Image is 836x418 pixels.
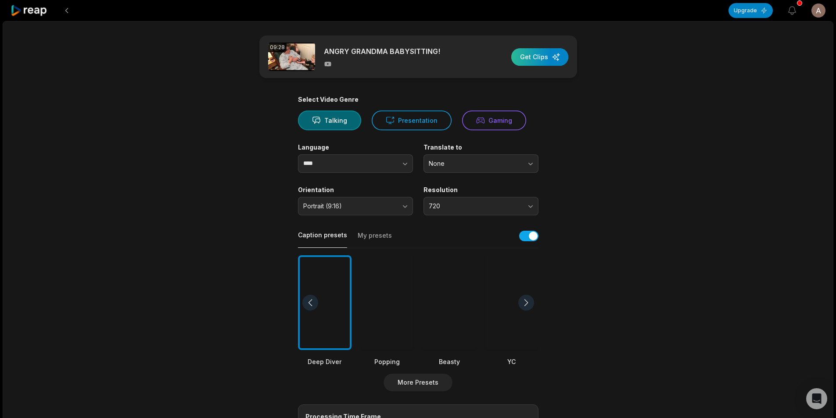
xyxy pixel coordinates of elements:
[298,186,413,194] label: Orientation
[298,231,347,248] button: Caption presets
[303,202,395,210] span: Portrait (9:16)
[728,3,773,18] button: Upgrade
[806,388,827,409] div: Open Intercom Messenger
[423,154,538,173] button: None
[298,357,352,366] div: Deep Diver
[429,202,521,210] span: 720
[358,231,392,248] button: My presets
[423,357,476,366] div: Beasty
[423,186,538,194] label: Resolution
[462,111,526,130] button: Gaming
[372,111,452,130] button: Presentation
[324,46,440,57] p: ANGRY GRANDMA BABYSITTING!
[360,357,414,366] div: Popping
[485,357,538,366] div: YC
[384,374,452,391] button: More Presets
[268,43,287,52] div: 09:28
[298,143,413,151] label: Language
[511,48,568,66] button: Get Clips
[423,197,538,215] button: 720
[423,143,538,151] label: Translate to
[429,160,521,168] span: None
[298,96,538,104] div: Select Video Genre
[298,111,361,130] button: Talking
[298,197,413,215] button: Portrait (9:16)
